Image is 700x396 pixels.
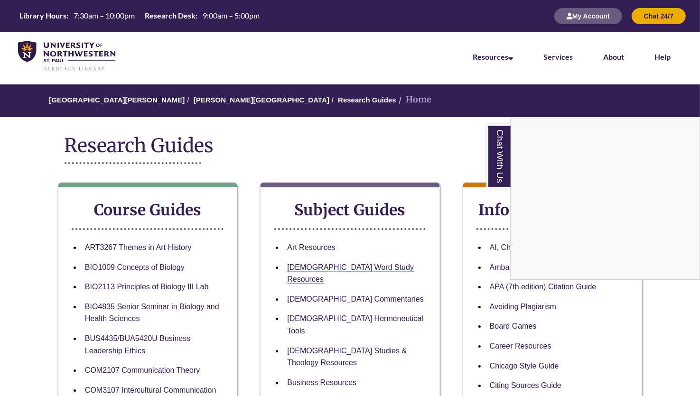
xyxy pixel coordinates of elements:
[511,119,700,279] iframe: Chat Widget
[654,52,671,61] a: Help
[18,41,115,72] img: UNWSP Library Logo
[543,52,573,61] a: Services
[473,52,513,61] a: Resources
[486,124,511,189] a: Chat With Us
[603,52,624,61] a: About
[510,119,700,280] div: Chat With Us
